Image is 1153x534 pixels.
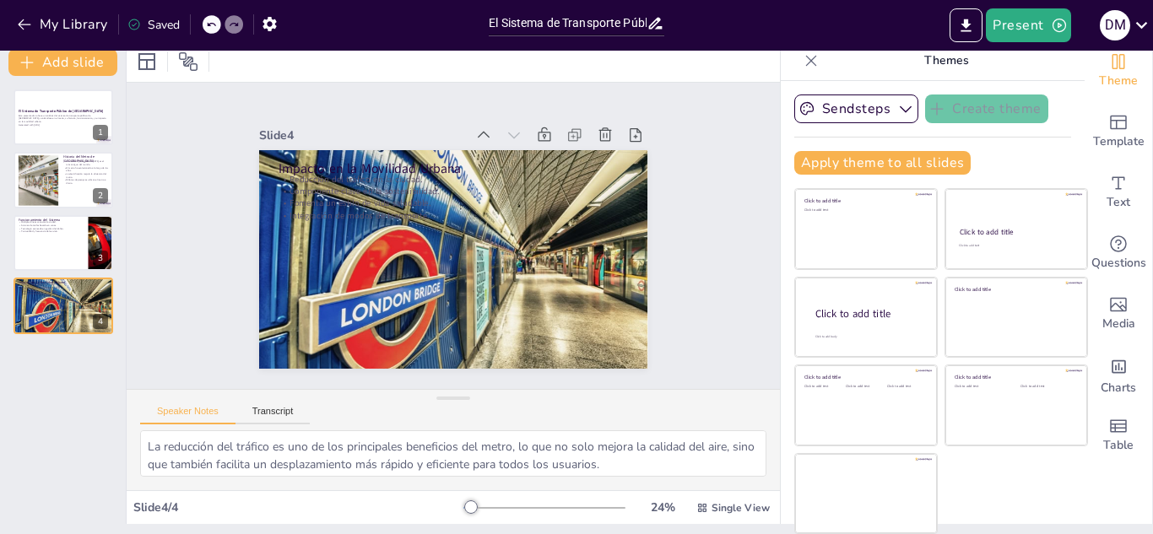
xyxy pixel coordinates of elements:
p: Múltiples líneas conectan la ciudad. [19,221,84,224]
div: Slide 4 / 4 [133,499,463,515]
span: Single View [712,501,770,515]
p: Fomenta un estilo de vida saludable. [19,289,108,293]
p: Themes [825,40,1068,81]
button: Transcript [235,406,311,424]
div: Click to add text [959,244,1071,248]
p: Sistema de tarifas basado en zonas. [19,224,84,227]
span: Template [1093,132,1145,151]
div: Saved [127,17,180,33]
div: 2 [93,188,108,203]
div: Click to add text [1020,385,1074,389]
div: 4 [14,278,113,333]
p: Impacto en la Movilidad Urbana [493,54,548,403]
div: Click to add text [804,385,842,389]
div: 24 % [642,499,683,515]
span: Media [1102,315,1135,333]
div: Click to add title [815,307,923,321]
div: Get real-time input from your audience [1085,223,1152,283]
button: Apply theme to all slides [794,151,971,175]
p: Millones de pasajeros utilizan el metro a diario. [63,178,108,184]
p: Componente clave en la sostenibilidad. [474,57,522,406]
div: Add text boxes [1085,162,1152,223]
div: Click to add text [955,385,1008,389]
span: Position [178,51,198,72]
div: Click to add body [815,335,922,339]
div: 3 [93,251,108,266]
div: 4 [93,314,108,329]
p: Componente clave en la sostenibilidad. [19,287,108,290]
span: Theme [1099,72,1138,90]
p: El metro de [GEOGRAPHIC_DATA] es el más antiguo del mundo. [63,159,108,165]
textarea: La reducción del tráfico es uno de los principales beneficios del metro, lo que no solo mejora la... [140,430,766,477]
p: Integración de modos de transporte. [449,59,498,408]
div: Add charts and graphs [1085,344,1152,405]
div: Click to add title [955,285,1075,292]
p: Esta presentación ofrece un análisis del sistema de transporte público de [GEOGRAPHIC_DATA], cent... [19,114,108,123]
input: Insert title [489,11,647,35]
button: Speaker Notes [140,406,235,424]
button: d m [1100,8,1130,42]
button: Add slide [8,49,117,76]
span: Questions [1091,254,1146,272]
div: Click to add title [804,197,925,204]
div: 2 [14,152,113,208]
div: 1 [93,125,108,140]
div: 1 [14,89,113,145]
strong: El Sistema de Transporte Público de [GEOGRAPHIC_DATA] [19,110,104,114]
div: Click to add text [887,385,925,389]
button: Sendsteps [794,94,918,123]
p: Puntualidad y frecuencia del servicio. [19,230,84,234]
button: Create theme [925,94,1048,123]
p: La electrificación mejoró la eficiencia del metro. [63,172,108,178]
p: El metro ha evolucionado a lo largo de los años. [63,166,108,172]
div: Click to add text [804,208,925,213]
p: Tecnología avanzada en gestión del tráfico. [19,227,84,230]
p: Reducción del tráfico en la ciudad. [19,283,108,287]
div: Layout [133,48,160,75]
button: My Library [13,11,115,38]
span: Text [1107,193,1130,212]
p: Historia del Metro de [GEOGRAPHIC_DATA] [63,154,108,163]
div: Change the overall theme [1085,40,1152,101]
span: Table [1103,436,1134,455]
button: Present [986,8,1070,42]
p: Generated with [URL] [19,123,108,127]
button: Export to PowerPoint [950,8,982,42]
div: Add a table [1085,405,1152,466]
p: Reducción del tráfico en la ciudad. [485,56,534,405]
div: 3 [14,215,113,271]
span: Charts [1101,379,1136,397]
div: Slide 4 [525,31,562,238]
div: Click to add title [955,374,1075,380]
div: Click to add title [960,227,1072,237]
div: Add ready made slides [1085,101,1152,162]
div: Click to add title [804,374,925,380]
p: Funcionamiento del Sistema [19,218,84,223]
p: Impacto en la Movilidad Urbana [19,280,108,285]
p: Fomenta un estilo de vida saludable. [462,58,511,407]
div: d m [1100,10,1130,40]
div: Click to add text [846,385,884,389]
div: Add images, graphics, shapes or video [1085,283,1152,344]
p: Integración de modos de transporte. [19,293,108,296]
